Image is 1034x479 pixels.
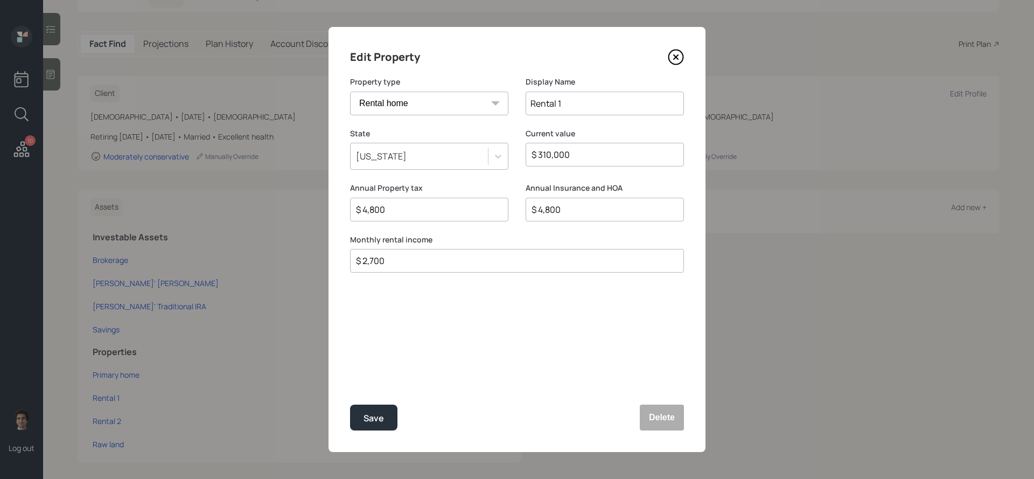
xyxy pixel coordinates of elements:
[526,183,684,193] label: Annual Insurance and HOA
[350,183,508,193] label: Annual Property tax
[526,77,684,87] label: Display Name
[350,234,684,245] label: Monthly rental income
[350,48,420,66] h4: Edit Property
[526,128,684,139] label: Current value
[350,77,508,87] label: Property type
[350,405,397,431] button: Save
[640,405,684,431] button: Delete
[364,411,384,426] div: Save
[356,150,407,162] div: [US_STATE]
[350,128,508,139] label: State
